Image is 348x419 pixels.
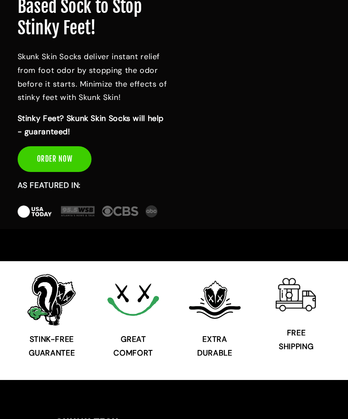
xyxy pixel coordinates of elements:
strong: EXTRA DURABLE [197,334,232,358]
strong: STINK-FREE GUARANTEE [29,334,75,358]
strong: AS FEATURED IN: [18,180,81,190]
a: ORDER NOW [18,146,92,172]
span: Skunk Skin Socks deliver instant relief from foot odor by stopping the odor before it starts. Min... [18,51,167,102]
strong: GREAT COMFORT [113,334,153,358]
strong: FREE SHIPPING [279,328,314,352]
iframe: SkunkSkinAmazonVideo [180,55,331,140]
span: Stinky Feet? Skunk Skin Socks will help - guaranteed! [18,113,164,137]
